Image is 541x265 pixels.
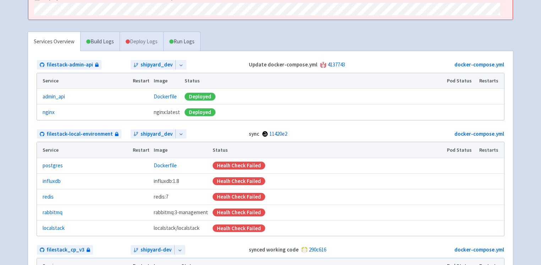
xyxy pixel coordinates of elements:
span: shipyard_dev [141,61,173,69]
a: Deploy Logs [120,32,163,52]
div: Deployed [185,93,215,101]
span: localstack/localstack [154,224,200,232]
a: shipyard-dev [131,245,174,255]
a: 11420e2 [269,130,287,137]
th: Status [211,142,445,158]
th: Image [152,73,182,89]
span: filestack-admin-api [47,61,93,69]
a: 4137743 [328,61,345,68]
a: docker-compose.yml [454,246,504,253]
strong: sync [249,130,259,137]
th: Restart [130,73,152,89]
span: shipyard_dev [141,130,173,138]
div: Healh Check Failed [213,225,265,232]
a: 290c616 [309,246,326,253]
div: Healh Check Failed [213,193,265,201]
span: shipyard-dev [141,246,171,254]
a: nginx [43,108,55,117]
a: filestack_cp_v3 [37,245,93,255]
th: Pod Status [445,73,477,89]
span: filestack_cp_v3 [47,246,84,254]
div: Healh Check Failed [213,209,265,216]
a: localstack [43,224,65,232]
th: Pod Status [445,142,477,158]
th: Image [152,142,211,158]
a: admin_api [43,93,65,101]
a: filestack-local-environment [37,129,121,139]
th: Restart [130,142,152,158]
span: influxdb:1.8 [154,177,179,185]
strong: synced working code [249,246,299,253]
a: Services Overview [28,32,80,52]
th: Service [37,73,130,89]
a: rabbitmq [43,209,62,217]
a: postgres [43,162,63,170]
a: Dockerfile [154,162,177,169]
a: Build Logs [81,32,120,52]
th: Restarts [477,73,504,89]
span: filestack-local-environment [47,130,113,138]
th: Service [37,142,130,158]
span: redis:7 [154,193,168,201]
strong: Update docker-compose.yml [249,61,317,68]
a: shipyard_dev [131,60,175,70]
div: Deployed [185,108,215,116]
a: docker-compose.yml [454,61,504,68]
a: shipyard_dev [131,129,175,139]
span: nginx:latest [154,108,180,117]
a: Run Logs [163,32,200,52]
a: redis [43,193,54,201]
span: rabbitmq:3-management [154,209,208,217]
a: Dockerfile [154,93,177,100]
th: Restarts [477,142,504,158]
a: influxdb [43,177,61,185]
div: Healh Check Failed [213,177,265,185]
th: Status [182,73,445,89]
a: filestack-admin-api [37,60,102,70]
a: docker-compose.yml [454,130,504,137]
div: Healh Check Failed [213,162,265,169]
